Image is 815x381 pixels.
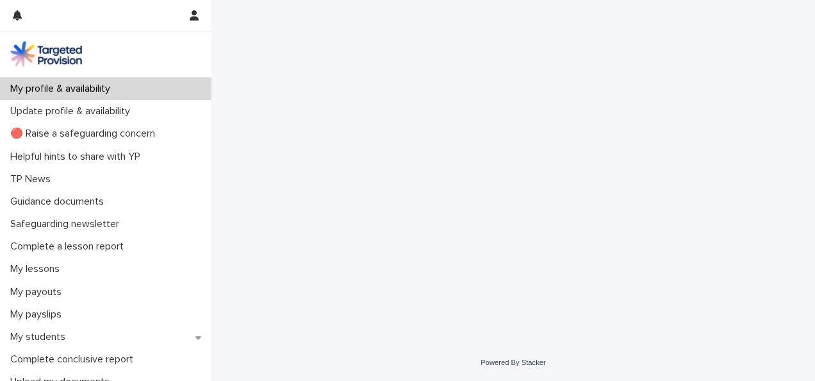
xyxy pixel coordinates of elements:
[5,241,134,253] p: Complete a lesson report
[5,151,151,163] p: Helpful hints to share with YP
[5,83,120,95] p: My profile & availability
[5,128,165,140] p: 🔴 Raise a safeguarding concern
[5,286,72,298] p: My payouts
[5,309,72,321] p: My payslips
[481,359,545,366] a: Powered By Stacker
[5,196,114,208] p: Guidance documents
[5,173,61,185] p: TP News
[5,218,129,230] p: Safeguarding newsletter
[5,105,140,117] p: Update profile & availability
[5,263,70,275] p: My lessons
[10,41,82,67] img: M5nRWzHhSzIhMunXDL62
[5,331,76,343] p: My students
[5,353,144,366] p: Complete conclusive report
